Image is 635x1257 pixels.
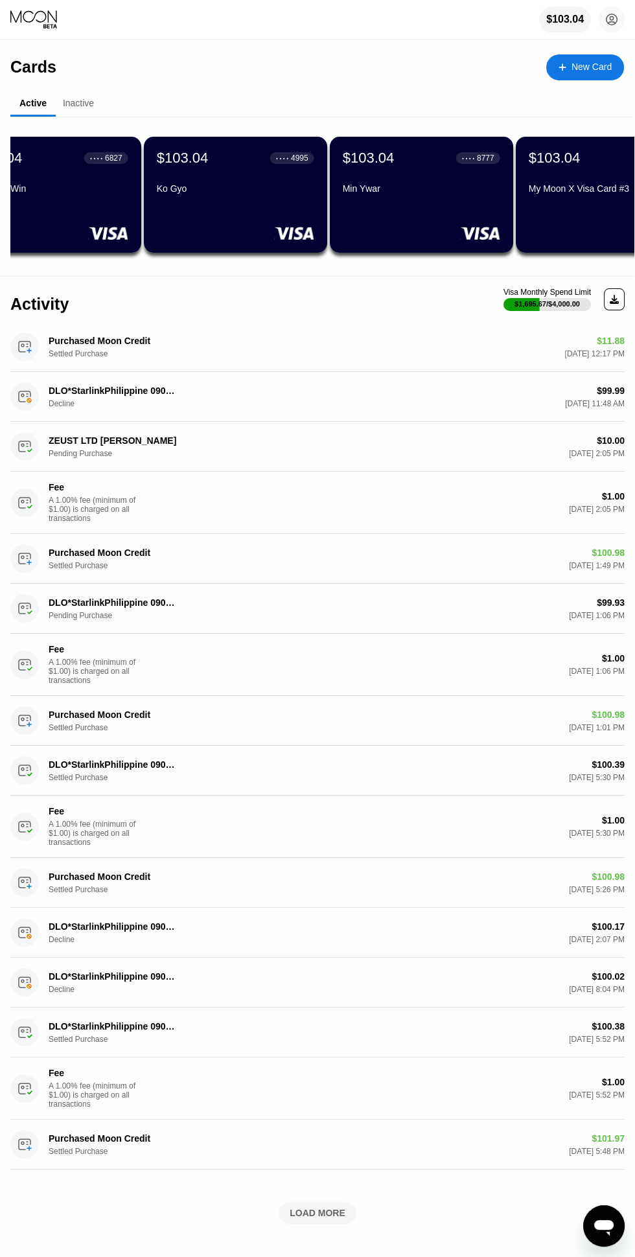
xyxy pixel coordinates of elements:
[597,336,625,346] div: $11.88
[49,1133,178,1144] div: Purchased Moon Credit
[49,921,178,932] div: DLO*StarlinkPhilippine 090000000 PH
[49,759,178,770] div: DLO*StarlinkPhilippine 090000000 PH
[569,1090,625,1100] div: [DATE] 5:52 PM
[10,746,625,796] div: DLO*StarlinkPhilippine 090000000 PHSettled Purchase$100.39[DATE] 5:30 PM
[503,288,591,311] div: Visa Monthly Spend Limit$1,695.67/$4,000.00
[10,796,625,858] div: FeeA 1.00% fee (minimum of $1.00) is charged on all transactions$1.00[DATE] 5:30 PM
[592,709,625,720] div: $100.98
[10,372,625,422] div: DLO*StarlinkPhilippine 090000000 PHDecline$99.99[DATE] 11:48 AM
[49,611,113,620] div: Pending Purchase
[592,921,625,932] div: $100.17
[10,584,625,634] div: DLO*StarlinkPhilippine 090000000 PHPending Purchase$99.93[DATE] 1:06 PM
[105,154,122,163] div: 6827
[569,985,625,994] div: [DATE] 8:04 PM
[546,54,624,80] div: New Card
[49,399,113,408] div: Decline
[10,958,625,1008] div: DLO*StarlinkPhilippine 090000000 PHDecline$100.02[DATE] 8:04 PM
[602,491,625,502] div: $1.00
[63,98,94,108] div: Inactive
[529,150,581,167] div: $103.04
[49,723,113,732] div: Settled Purchase
[583,1205,625,1247] iframe: Button to launch messaging window
[49,435,178,446] div: ZEUST LTD [PERSON_NAME]
[276,156,289,160] div: ● ● ● ●
[565,349,625,358] div: [DATE] 12:17 PM
[462,156,475,160] div: ● ● ● ●
[49,561,113,570] div: Settled Purchase
[49,1147,113,1156] div: Settled Purchase
[569,561,625,570] div: [DATE] 1:49 PM
[10,696,625,746] div: Purchased Moon CreditSettled Purchase$100.98[DATE] 1:01 PM
[602,815,625,825] div: $1.00
[10,634,625,696] div: FeeA 1.00% fee (minimum of $1.00) is charged on all transactions$1.00[DATE] 1:06 PM
[592,871,625,882] div: $100.98
[569,505,625,514] div: [DATE] 2:05 PM
[49,971,178,982] div: DLO*StarlinkPhilippine 090000000 PH
[49,386,178,396] div: DLO*StarlinkPhilippine 090000000 PH
[49,482,178,492] div: Fee
[49,1035,113,1044] div: Settled Purchase
[592,1021,625,1032] div: $100.38
[49,336,178,346] div: Purchased Moon Credit
[597,435,625,446] div: $10.00
[10,1008,625,1057] div: DLO*StarlinkPhilippine 090000000 PHSettled Purchase$100.38[DATE] 5:52 PM
[49,773,113,782] div: Settled Purchase
[343,150,395,167] div: $103.04
[569,1147,625,1156] div: [DATE] 5:48 PM
[592,759,625,770] div: $100.39
[10,1057,625,1120] div: FeeA 1.00% fee (minimum of $1.00) is charged on all transactions$1.00[DATE] 5:52 PM
[157,183,314,194] div: Ko Gyo
[514,300,580,308] div: $1,695.67 / $4,000.00
[49,644,178,654] div: Fee
[597,386,625,396] div: $99.99
[49,597,178,608] div: DLO*StarlinkPhilippine 090000000 PH
[602,653,625,663] div: $1.00
[539,6,591,32] div: $103.04
[592,971,625,982] div: $100.02
[597,597,625,608] div: $99.93
[602,1077,625,1087] div: $1.00
[343,183,500,194] div: Min Ywar
[569,773,625,782] div: [DATE] 5:30 PM
[592,548,625,558] div: $100.98
[157,150,209,167] div: $103.04
[290,1207,345,1219] div: LOAD MORE
[291,154,308,163] div: 4995
[49,548,178,558] div: Purchased Moon Credit
[477,154,494,163] div: 8777
[49,449,113,458] div: Pending Purchase
[10,322,625,372] div: Purchased Moon CreditSettled Purchase$11.88[DATE] 12:17 PM
[10,58,56,76] div: Cards
[546,14,584,25] div: $103.04
[569,611,625,620] div: [DATE] 1:06 PM
[10,858,625,908] div: Purchased Moon CreditSettled Purchase$100.98[DATE] 5:26 PM
[10,295,69,314] div: Activity
[49,709,178,720] div: Purchased Moon Credit
[10,422,625,472] div: ZEUST LTD [PERSON_NAME]Pending Purchase$10.00[DATE] 2:05 PM
[569,885,625,894] div: [DATE] 5:26 PM
[49,1068,178,1078] div: Fee
[10,1202,625,1224] div: LOAD MORE
[503,288,591,297] div: Visa Monthly Spend Limit
[10,534,625,584] div: Purchased Moon CreditSettled Purchase$100.98[DATE] 1:49 PM
[569,1035,625,1044] div: [DATE] 5:52 PM
[49,1021,178,1032] div: DLO*StarlinkPhilippine 090000000 PH
[144,137,327,253] div: $103.04● ● ● ●4995Ko Gyo
[19,98,47,108] div: Active
[10,908,625,958] div: DLO*StarlinkPhilippine 090000000 PHDecline$100.17[DATE] 2:07 PM
[49,820,146,847] div: A 1.00% fee (minimum of $1.00) is charged on all transactions
[49,349,113,358] div: Settled Purchase
[49,885,113,894] div: Settled Purchase
[571,62,612,73] div: New Card
[90,156,103,160] div: ● ● ● ●
[592,1133,625,1144] div: $101.97
[569,449,625,458] div: [DATE] 2:05 PM
[569,667,625,676] div: [DATE] 1:06 PM
[49,1081,146,1109] div: A 1.00% fee (minimum of $1.00) is charged on all transactions
[49,658,146,685] div: A 1.00% fee (minimum of $1.00) is charged on all transactions
[49,806,178,816] div: Fee
[49,985,113,994] div: Decline
[49,871,178,882] div: Purchased Moon Credit
[569,723,625,732] div: [DATE] 1:01 PM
